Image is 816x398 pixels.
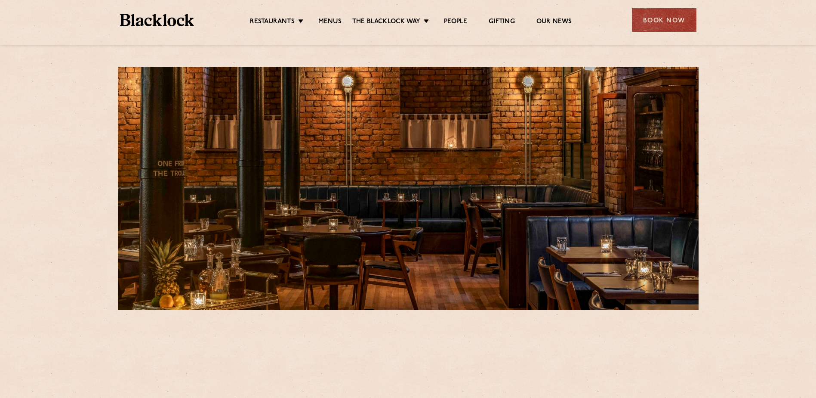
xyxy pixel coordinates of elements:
[536,18,572,27] a: Our News
[352,18,420,27] a: The Blacklock Way
[632,8,696,32] div: Book Now
[120,14,194,26] img: BL_Textured_Logo-footer-cropped.svg
[444,18,467,27] a: People
[318,18,342,27] a: Menus
[489,18,514,27] a: Gifting
[250,18,295,27] a: Restaurants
